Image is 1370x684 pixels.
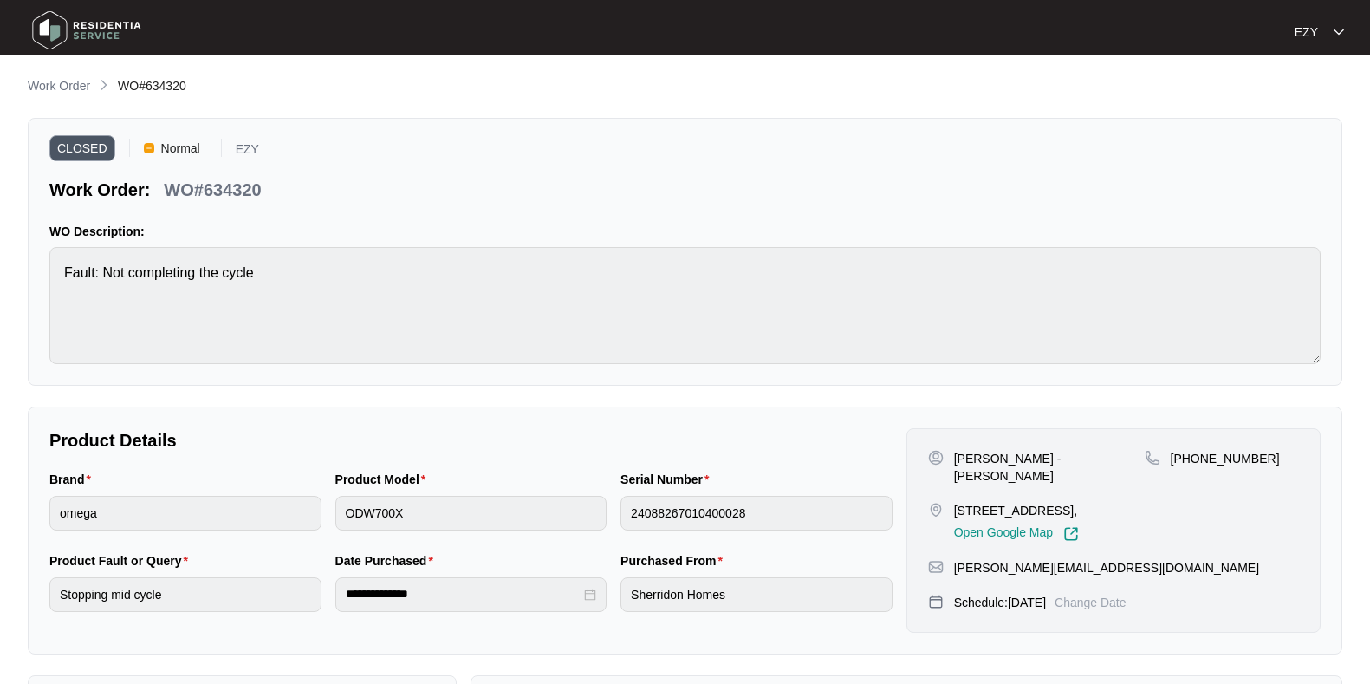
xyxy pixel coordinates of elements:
[335,471,433,488] label: Product Model
[1145,450,1160,466] img: map-pin
[1063,526,1079,542] img: Link-External
[928,594,944,609] img: map-pin
[954,502,1079,519] p: [STREET_ADDRESS],
[954,594,1046,611] p: Schedule: [DATE]
[954,559,1259,577] p: [PERSON_NAME][EMAIL_ADDRESS][DOMAIN_NAME]
[49,428,893,453] p: Product Details
[335,552,440,570] label: Date Purchased
[1171,450,1280,467] p: [PHONE_NUMBER]
[24,77,94,96] a: Work Order
[346,585,581,603] input: Date Purchased
[97,78,111,92] img: chevron-right
[26,4,147,56] img: residentia service logo
[1295,23,1318,41] p: EZY
[49,247,1321,364] textarea: Fault: Not completing the cycle
[49,178,150,202] p: Work Order:
[49,135,115,161] span: CLOSED
[49,471,98,488] label: Brand
[954,450,1145,485] p: [PERSON_NAME] - [PERSON_NAME]
[620,471,716,488] label: Serial Number
[1334,28,1344,36] img: dropdown arrow
[49,552,195,570] label: Product Fault or Query
[118,79,186,93] span: WO#634320
[49,223,1321,240] p: WO Description:
[928,502,944,518] img: map-pin
[954,526,1079,542] a: Open Google Map
[144,143,154,153] img: Vercel Logo
[1055,594,1127,611] p: Change Date
[154,135,207,161] span: Normal
[620,496,893,531] input: Serial Number
[620,552,730,570] label: Purchased From
[620,577,893,612] input: Purchased From
[928,559,944,575] img: map-pin
[335,496,607,531] input: Product Model
[49,496,321,531] input: Brand
[928,450,944,466] img: user-pin
[49,577,321,612] input: Product Fault or Query
[236,143,259,161] p: EZY
[164,178,261,202] p: WO#634320
[28,77,90,94] p: Work Order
